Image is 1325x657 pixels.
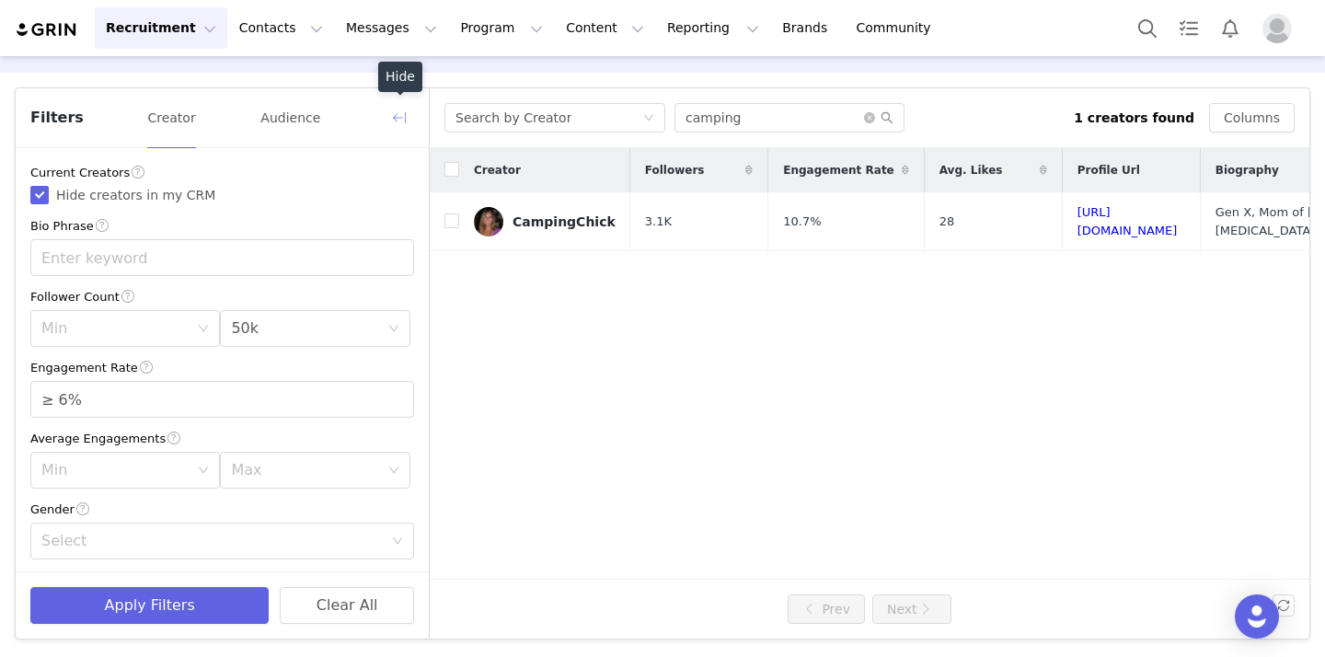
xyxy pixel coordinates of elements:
i: icon: search [881,111,893,124]
a: CampingChick [474,207,616,236]
img: grin logo [15,21,79,39]
button: Recruitment [95,7,227,49]
button: Next [872,594,951,624]
span: Hide creators in my CRM [49,188,223,202]
button: Notifications [1210,7,1250,49]
button: Columns [1209,103,1295,133]
span: Biography [1216,162,1279,179]
div: Follower Count [30,287,414,306]
div: Search by Creator [455,104,571,132]
div: Current Creators [30,163,414,182]
button: Program [449,7,554,49]
button: Apply Filters [30,587,269,624]
a: [URL][DOMAIN_NAME] [1077,205,1178,237]
span: 3.1K [645,213,672,231]
a: Brands [771,7,844,49]
div: Min [41,461,189,479]
span: Followers [645,162,705,179]
div: Bio Phrase [30,216,414,236]
span: Avg. Likes [939,162,1003,179]
a: Tasks [1169,7,1209,49]
div: Max [231,461,378,479]
i: icon: down [643,112,654,125]
img: placeholder-profile.jpg [1262,14,1292,43]
i: icon: down [388,465,399,478]
input: Search... [674,103,904,133]
span: 28 [939,213,955,231]
div: Min [41,319,189,338]
i: icon: down [198,323,209,336]
div: 50k [231,311,259,346]
button: Search [1127,7,1168,49]
div: 1 creators found [1074,109,1194,128]
input: Engagement Rate [31,382,413,417]
span: Profile Url [1077,162,1140,179]
button: Profile [1251,14,1310,43]
input: Enter keyword [30,239,414,276]
button: Prev [788,594,865,624]
button: Audience [259,103,321,133]
div: Hide [378,62,422,92]
i: icon: down [392,536,403,548]
div: Select [41,532,383,550]
span: Engagement Rate [783,162,893,179]
span: Creator [474,162,521,179]
div: Engagement Rate [30,358,414,377]
span: Filters [30,107,84,129]
div: CampingChick [513,214,616,229]
button: Creator [146,103,196,133]
div: Gender [30,500,414,519]
a: Community [846,7,951,49]
img: v2 [474,207,503,236]
button: Reporting [656,7,770,49]
div: Age [30,571,414,590]
i: icon: close-circle [864,112,875,123]
div: Open Intercom Messenger [1235,594,1279,639]
button: Content [555,7,655,49]
button: Contacts [228,7,334,49]
button: Messages [335,7,448,49]
i: icon: down [198,465,209,478]
div: Average Engagements [30,429,414,448]
button: Clear All [280,587,414,624]
span: 10.7% [783,213,821,231]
